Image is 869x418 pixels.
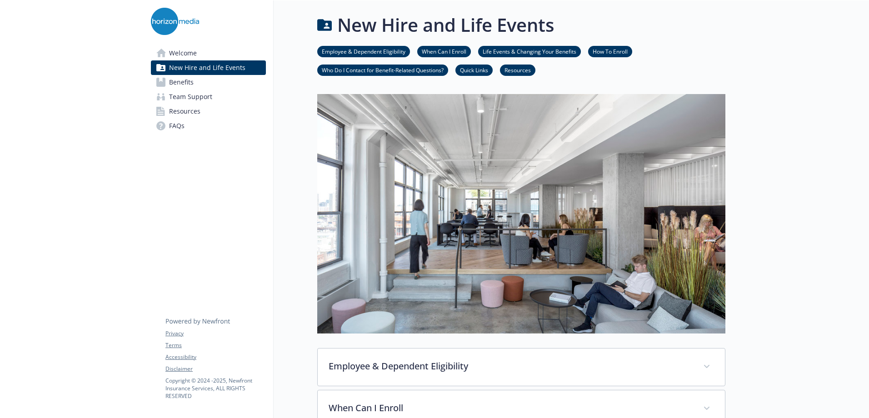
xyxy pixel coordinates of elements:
[165,353,265,361] a: Accessibility
[455,65,493,74] a: Quick Links
[317,47,410,55] a: Employee & Dependent Eligibility
[169,46,197,60] span: Welcome
[337,11,554,39] h1: New Hire and Life Events
[169,90,212,104] span: Team Support
[165,365,265,373] a: Disclaimer
[165,341,265,349] a: Terms
[151,46,266,60] a: Welcome
[169,60,245,75] span: New Hire and Life Events
[169,104,200,119] span: Resources
[165,377,265,400] p: Copyright © 2024 - 2025 , Newfront Insurance Services, ALL RIGHTS RESERVED
[169,119,185,133] span: FAQs
[417,47,471,55] a: When Can I Enroll
[151,119,266,133] a: FAQs
[588,47,632,55] a: How To Enroll
[169,75,194,90] span: Benefits
[151,90,266,104] a: Team Support
[500,65,535,74] a: Resources
[317,65,448,74] a: Who Do I Contact for Benefit-Related Questions?
[478,47,581,55] a: Life Events & Changing Your Benefits
[329,401,692,415] p: When Can I Enroll
[151,60,266,75] a: New Hire and Life Events
[165,329,265,338] a: Privacy
[317,94,725,333] img: new hire page banner
[329,359,692,373] p: Employee & Dependent Eligibility
[318,348,725,386] div: Employee & Dependent Eligibility
[151,75,266,90] a: Benefits
[151,104,266,119] a: Resources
